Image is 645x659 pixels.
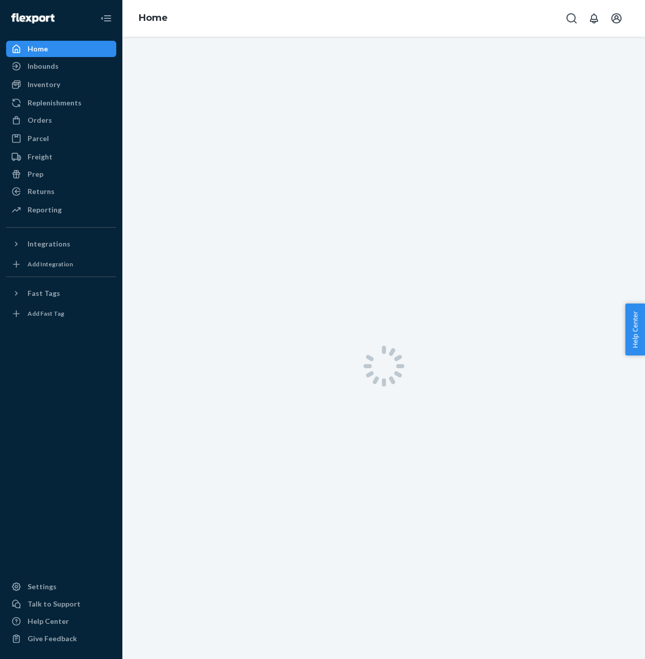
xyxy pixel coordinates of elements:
div: Talk to Support [28,599,81,609]
a: Help Center [6,613,116,629]
a: Home [6,41,116,57]
a: Parcel [6,130,116,147]
a: Orders [6,112,116,128]
ol: breadcrumbs [131,4,176,33]
a: Inbounds [6,58,116,74]
button: Talk to Support [6,596,116,612]
div: Returns [28,186,55,197]
a: Returns [6,183,116,200]
div: Reporting [28,205,62,215]
div: Give Feedback [28,634,77,644]
div: Add Integration [28,260,73,268]
div: Help Center [28,616,69,626]
a: Freight [6,149,116,165]
button: Open notifications [584,8,604,29]
div: Inbounds [28,61,59,71]
div: Settings [28,582,57,592]
a: Prep [6,166,116,182]
a: Add Fast Tag [6,306,116,322]
a: Inventory [6,76,116,93]
div: Add Fast Tag [28,309,64,318]
div: Replenishments [28,98,82,108]
div: Parcel [28,133,49,144]
div: Freight [28,152,53,162]
button: Help Center [625,304,645,355]
a: Home [139,12,168,23]
div: Prep [28,169,43,179]
img: Flexport logo [11,13,55,23]
button: Close Navigation [96,8,116,29]
div: Orders [28,115,52,125]
div: Home [28,44,48,54]
div: Inventory [28,79,60,90]
button: Fast Tags [6,285,116,301]
a: Add Integration [6,256,116,272]
button: Give Feedback [6,630,116,647]
a: Replenishments [6,95,116,111]
div: Integrations [28,239,70,249]
div: Fast Tags [28,288,60,298]
button: Integrations [6,236,116,252]
a: Reporting [6,202,116,218]
button: Open Search Box [561,8,582,29]
a: Settings [6,579,116,595]
button: Open account menu [606,8,627,29]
